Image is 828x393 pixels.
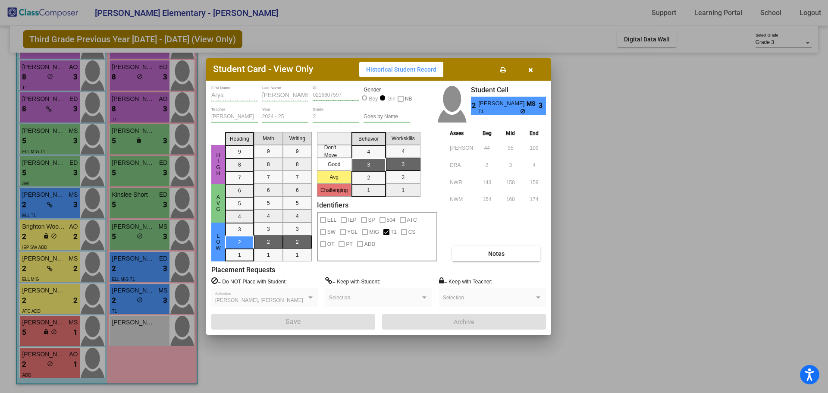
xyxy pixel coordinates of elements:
input: Enter ID [313,92,359,98]
span: Historical Student Record [366,66,436,73]
div: Boy [369,95,378,103]
label: = Keep with Teacher: [439,277,492,286]
span: IEP [348,215,356,225]
input: goes by name [364,114,410,120]
span: T1 [391,227,397,237]
div: Girl [387,95,395,103]
label: Placement Requests [211,266,275,274]
h3: Student Cell [471,86,546,94]
input: year [262,114,309,120]
mat-label: Gender [364,86,410,94]
input: assessment [450,176,473,189]
span: 504 [387,215,395,225]
button: Notes [452,246,540,261]
button: Save [211,314,375,330]
span: Notes [488,250,505,257]
input: assessment [450,159,473,172]
span: ADD [364,239,375,249]
th: Mid [499,129,523,138]
span: Archive [454,318,474,325]
h3: Student Card - View Only [213,64,313,75]
span: ELL [327,215,336,225]
label: = Keep with Student: [325,277,380,286]
span: High [214,152,222,176]
span: 2 [471,101,478,111]
span: Save [285,318,301,326]
span: YGL [347,227,358,237]
button: Archive [382,314,546,330]
span: Avg [214,194,222,212]
span: OT [327,239,335,249]
input: grade [313,114,359,120]
span: T1 [478,108,520,115]
span: [PERSON_NAME], [PERSON_NAME] [215,297,303,303]
th: End [522,129,546,138]
span: NB [405,94,412,104]
label: = Do NOT Place with Student: [211,277,287,286]
input: teacher [211,114,258,120]
input: assessment [450,141,473,154]
span: Low [214,233,222,251]
span: SW [327,227,336,237]
th: Asses [448,129,475,138]
span: ATC [407,215,417,225]
span: [PERSON_NAME] [478,99,526,108]
span: SP [368,215,375,225]
span: MIG [369,227,379,237]
button: Historical Student Record [359,62,443,77]
label: Identifiers [317,201,348,209]
span: 3 [539,101,546,111]
span: MS [527,99,539,108]
input: assessment [450,193,473,206]
span: PT [346,239,352,249]
span: CS [408,227,416,237]
th: Beg [475,129,499,138]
